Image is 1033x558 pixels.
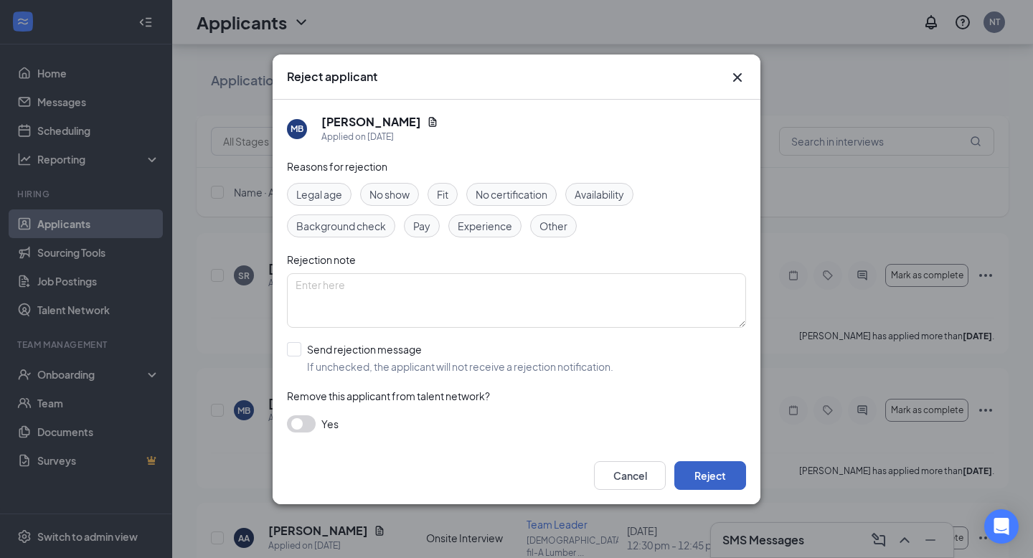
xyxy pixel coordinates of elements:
svg: Document [427,116,438,128]
h3: Reject applicant [287,69,377,85]
div: Open Intercom Messenger [984,509,1019,544]
h5: [PERSON_NAME] [321,114,421,130]
span: Pay [413,218,430,234]
span: Other [539,218,567,234]
span: Availability [575,186,624,202]
span: Reasons for rejection [287,160,387,173]
button: Reject [674,461,746,490]
span: Fit [437,186,448,202]
span: Remove this applicant from talent network? [287,389,490,402]
button: Close [729,69,746,86]
span: Experience [458,218,512,234]
span: No show [369,186,410,202]
div: MB [291,123,303,135]
span: Rejection note [287,253,356,266]
span: Legal age [296,186,342,202]
span: Background check [296,218,386,234]
button: Cancel [594,461,666,490]
span: No certification [476,186,547,202]
span: Yes [321,415,339,432]
div: Applied on [DATE] [321,130,438,144]
svg: Cross [729,69,746,86]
